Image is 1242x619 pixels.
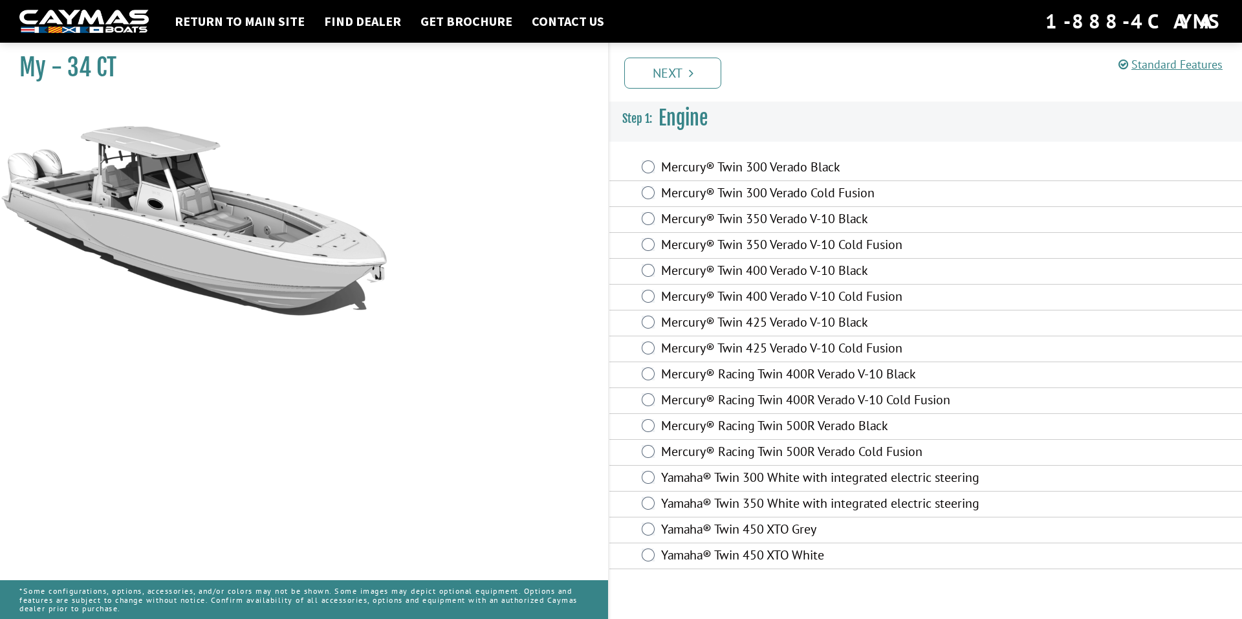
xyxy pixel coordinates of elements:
[168,13,311,30] a: Return to main site
[624,58,721,89] a: Next
[414,13,519,30] a: Get Brochure
[621,56,1242,89] ul: Pagination
[1045,7,1223,36] div: 1-888-4CAYMAS
[661,392,1010,411] label: Mercury® Racing Twin 400R Verado V-10 Cold Fusion
[661,495,1010,514] label: Yamaha® Twin 350 White with integrated electric steering
[661,288,1010,307] label: Mercury® Twin 400 Verado V-10 Cold Fusion
[525,13,611,30] a: Contact Us
[661,547,1010,566] label: Yamaha® Twin 450 XTO White
[609,94,1242,142] h3: Engine
[661,470,1010,488] label: Yamaha® Twin 300 White with integrated electric steering
[661,314,1010,333] label: Mercury® Twin 425 Verado V-10 Black
[661,159,1010,178] label: Mercury® Twin 300 Verado Black
[661,418,1010,437] label: Mercury® Racing Twin 500R Verado Black
[1118,57,1223,72] a: Standard Features
[661,185,1010,204] label: Mercury® Twin 300 Verado Cold Fusion
[318,13,408,30] a: Find Dealer
[661,521,1010,540] label: Yamaha® Twin 450 XTO Grey
[661,340,1010,359] label: Mercury® Twin 425 Verado V-10 Cold Fusion
[19,53,576,82] h1: My - 34 CT
[19,10,149,34] img: white-logo-c9c8dbefe5ff5ceceb0f0178aa75bf4bb51f6bca0971e226c86eb53dfe498488.png
[661,211,1010,230] label: Mercury® Twin 350 Verado V-10 Black
[661,444,1010,462] label: Mercury® Racing Twin 500R Verado Cold Fusion
[19,580,589,619] p: *Some configurations, options, accessories, and/or colors may not be shown. Some images may depic...
[661,237,1010,255] label: Mercury® Twin 350 Verado V-10 Cold Fusion
[661,366,1010,385] label: Mercury® Racing Twin 400R Verado V-10 Black
[661,263,1010,281] label: Mercury® Twin 400 Verado V-10 Black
